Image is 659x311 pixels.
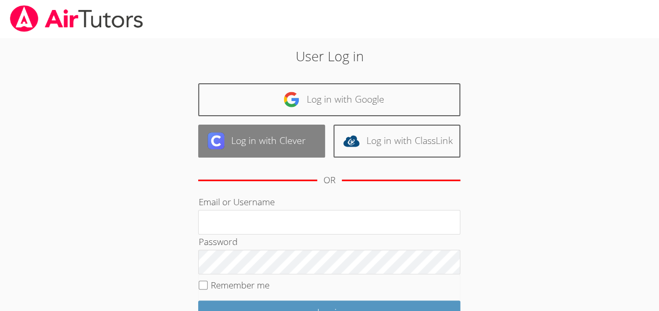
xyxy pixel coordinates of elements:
[198,236,237,248] label: Password
[198,125,325,158] a: Log in with Clever
[283,91,300,108] img: google-logo-50288ca7cdecda66e5e0955fdab243c47b7ad437acaf1139b6f446037453330a.svg
[323,173,336,188] div: OR
[198,83,460,116] a: Log in with Google
[333,125,460,158] a: Log in with ClassLink
[198,196,274,208] label: Email or Username
[343,132,360,149] img: classlink-logo-d6bb404cc1216ec64c9a2012d9dc4662098be43eaf13dc465df04b49fa7ab582.svg
[208,132,224,149] img: clever-logo-6eab21bc6e7a338710f1a6ff85c0baf02591cd810cc4098c63d3a4b26e2feb20.svg
[152,46,507,66] h2: User Log in
[9,5,144,32] img: airtutors_banner-c4298cdbf04f3fff15de1276eac7730deb9818008684d7c2e4769d2f7ddbe033.png
[211,279,269,291] label: Remember me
